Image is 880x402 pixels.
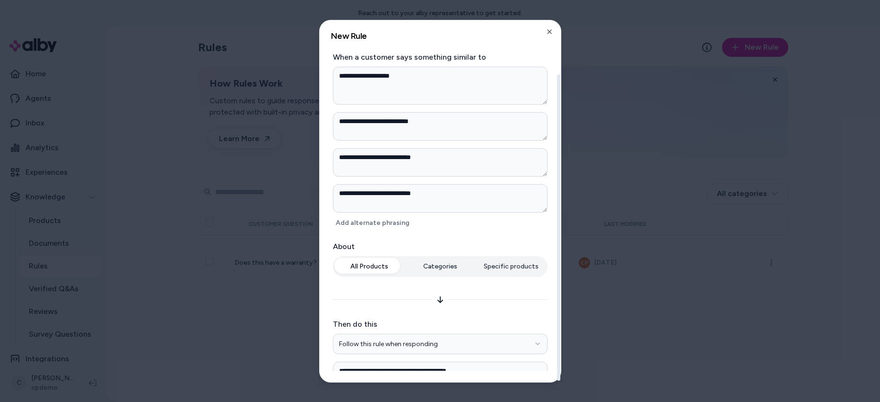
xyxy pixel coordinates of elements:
[477,258,546,275] button: Specific products
[333,216,412,229] button: Add alternate phrasing
[406,258,475,275] button: Categories
[335,258,404,275] button: All Products
[333,318,548,330] label: Then do this
[331,31,549,40] h2: New Rule
[333,51,548,63] label: When a customer says something similar to
[333,241,548,252] label: About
